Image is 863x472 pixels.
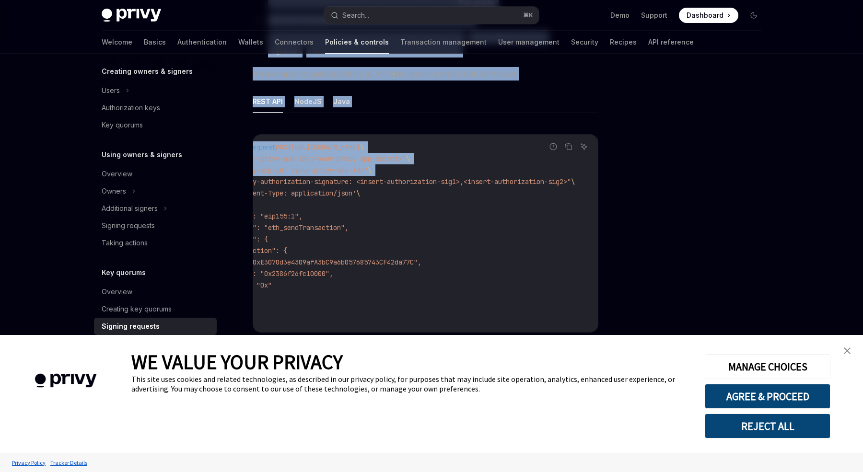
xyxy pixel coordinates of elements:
[679,8,738,23] a: Dashboard
[94,300,217,318] a: Creating key quorums
[253,67,598,81] span: An example request signed by a -of- key quorum might look as follows
[687,11,723,20] span: Dashboard
[102,303,172,315] div: Creating key quorums
[102,321,160,332] div: Signing requests
[226,212,303,220] span: "caip2": "eip155:1",
[291,143,360,151] span: [URL][DOMAIN_NAME]
[94,116,217,134] a: Key quorums
[102,267,146,278] h5: Key quorums
[233,166,368,174] span: "privy-app-id: <your-privy-app-id>"
[131,374,690,393] div: This site uses cookies and related technologies, as described in our privacy policy, for purposes...
[370,69,374,79] em: 2
[562,140,575,153] button: Copy the contents from the code block
[275,31,314,54] a: Connectors
[177,31,227,54] a: Authentication
[102,220,155,231] div: Signing requests
[333,90,350,113] button: Java
[705,414,830,438] button: REJECT ALL
[324,7,539,24] button: Search...⌘K
[325,31,389,54] a: Policies & controls
[276,143,291,151] span: POST
[705,384,830,409] button: AGREE & PROCEED
[102,119,143,131] div: Key quorums
[94,99,217,116] a: Authorization keys
[641,11,667,20] a: Support
[144,31,166,54] a: Basics
[94,283,217,300] a: Overview
[571,31,598,54] a: Security
[102,286,132,298] div: Overview
[844,347,851,354] img: close banner
[102,237,148,249] div: Taking actions
[406,154,410,163] span: \
[838,341,857,360] a: close banner
[356,189,360,197] span: \
[102,85,120,96] div: Users
[226,269,333,278] span: "value": "0x2386f26fc10000",
[705,354,830,379] button: MANAGE CHOICES
[94,165,217,183] a: Overview
[102,149,182,161] h5: Using owners & signers
[498,31,560,54] a: User management
[14,360,117,402] img: company logo
[102,9,161,22] img: dark logo
[102,102,160,114] div: Authorization keys
[389,69,393,79] em: n
[226,258,421,266] span: "to": "0xE3070d3e4309afA3bC9a6b057685743CF42da77C",
[294,90,322,113] button: NodeJS
[102,185,126,197] div: Owners
[610,31,637,54] a: Recipes
[102,31,132,54] a: Welcome
[253,90,283,113] button: REST API
[610,11,630,20] a: Demo
[102,66,193,77] h5: Creating owners & signers
[226,246,287,255] span: "transaction": {
[233,154,406,163] span: "<your-privy-app-id>:<your-privy-app-secret>"
[94,217,217,234] a: Signing requests
[547,140,560,153] button: Report incorrect code
[131,349,343,374] span: WE VALUE YOUR PRIVACY
[578,140,590,153] button: Ask AI
[102,203,158,214] div: Additional signers
[10,454,48,471] a: Privacy Policy
[94,234,217,252] a: Taking actions
[238,31,263,54] a: Wallets
[342,10,369,21] div: Search...
[368,166,372,174] span: \
[360,143,364,151] span: \
[746,8,761,23] button: Toggle dark mode
[648,31,694,54] a: API reference
[233,189,356,197] span: 'Content-Type: application/json'
[48,454,90,471] a: Tracker Details
[241,143,276,151] span: --request
[523,12,533,19] span: ⌘ K
[94,318,217,335] a: Signing requests
[233,177,571,186] span: "privy-authorization-signature: <insert-authorization-sig1>,<insert-authorization-sig2>"
[571,177,575,186] span: \
[226,223,349,232] span: "method": "eth_sendTransaction",
[102,168,132,180] div: Overview
[400,31,487,54] a: Transaction management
